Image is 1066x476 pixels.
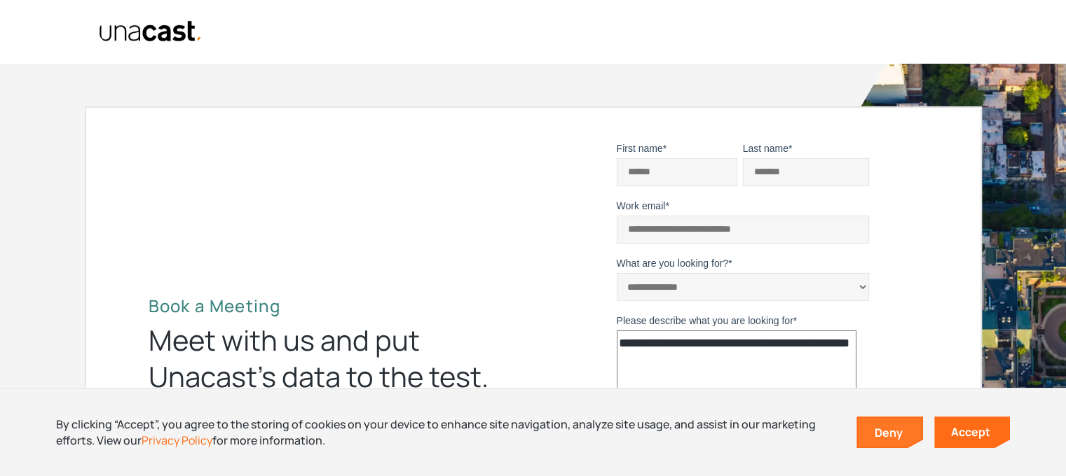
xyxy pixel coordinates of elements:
img: Unacast text logo [99,20,203,43]
a: Deny [858,418,922,447]
h2: Book a Meeting [149,295,513,316]
a: home [92,20,203,43]
div: By clicking “Accept”, you agree to the storing of cookies on your device to enhance site navigati... [56,416,835,448]
span: Work email [617,200,666,211]
span: First name [617,143,663,154]
span: Please describe what you are looking for [617,315,793,326]
span: What are you looking for? [617,258,729,269]
div: Meet with us and put Unacast’s data to the test. [149,322,513,395]
a: Privacy Policy [142,433,212,448]
a: Accept [934,416,1010,448]
span: Last name [743,143,788,154]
